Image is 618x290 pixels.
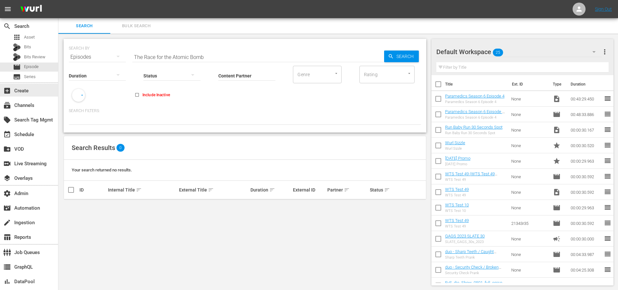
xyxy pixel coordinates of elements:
span: Episode [24,64,39,70]
span: sort [269,187,275,193]
span: reorder [604,95,612,102]
td: None [509,200,550,215]
td: None [509,138,550,153]
span: Overlays [3,174,11,182]
span: Video [553,188,561,196]
td: 00:43:29.450 [568,91,604,107]
span: Live Streaming [3,160,11,168]
div: Bits [13,43,21,51]
th: Type [549,75,567,93]
span: reorder [604,188,612,196]
a: Paramedics Season 6 Episode 4 - Nine Now [445,109,505,119]
span: Search Tag Mgmt [3,116,11,124]
span: Series [24,74,36,80]
div: Default Workspace [436,43,602,61]
span: more_vert [601,48,609,56]
span: Include Inactive [142,92,170,98]
span: Episode [553,173,561,180]
a: WTS Test 49 [445,218,469,223]
span: sort [344,187,350,193]
span: Asset [24,34,35,41]
span: Episode [553,282,561,289]
span: Promo [553,142,561,149]
div: Bits Review [13,53,21,61]
span: Automation [3,204,11,212]
span: Job Queues [3,249,11,256]
a: duo - Security Check / Broken Statue [445,265,501,274]
div: WTS Test 49 [445,224,469,228]
div: External Title [179,186,248,194]
span: Reports [3,233,11,241]
span: GraphQL [3,263,11,271]
a: Wurl Sizzle [445,140,465,145]
span: Video [553,126,561,134]
span: menu [4,5,12,13]
span: reorder [604,172,612,180]
td: 00:00:30.592 [568,184,604,200]
span: 25 [493,46,503,59]
a: Paramedics Season 6 Episode 4 [445,94,504,99]
td: None [509,122,550,138]
a: WTS Test 49 [445,187,469,192]
td: None [509,169,550,184]
p: Search Filters: [69,108,421,114]
span: Bits [24,44,31,50]
span: reorder [604,203,612,211]
a: Sign Out [595,6,612,12]
span: Episode [13,63,21,71]
span: Episode [553,110,561,118]
span: Your search returned no results. [72,168,132,172]
div: Episodes [69,48,126,66]
div: Security Check Prank [445,271,506,275]
a: GAGS 2023 SLATE 30 [445,234,485,238]
div: Paramedics Season 6 Episode 4 [445,100,504,104]
div: Wurl Sizzle [445,146,465,151]
span: Create [3,87,11,95]
div: External ID [293,187,325,192]
span: reorder [604,250,612,258]
span: reorder [604,219,612,227]
span: Ad [553,235,561,243]
span: reorder [604,141,612,149]
td: 00:00:30.592 [568,215,604,231]
a: [DATE] Promo [445,156,470,161]
span: Video [553,95,561,103]
span: Bulk Search [114,22,158,30]
button: Search [384,51,419,62]
td: 00:04:33.987 [568,247,604,262]
div: ID [79,187,106,192]
span: reorder [604,157,612,165]
td: None [509,231,550,247]
div: Run Baby Run 30 Seconds Spot [445,131,503,135]
span: Episode [553,266,561,274]
td: 00:00:30.520 [568,138,604,153]
td: None [509,91,550,107]
div: Paramedics Season 6 Episode 4 [445,115,506,120]
div: Internal Title [108,186,177,194]
button: more_vert [601,44,609,60]
th: Ext. ID [508,75,549,93]
img: ans4CAIJ8jUAAAAAAAAAAAAAAAAAAAAAAAAgQb4GAAAAAAAAAAAAAAAAAAAAAAAAJMjXAAAAAAAAAAAAAAAAAAAAAAAAgAT5G... [16,2,47,17]
div: WTS Test 49 [445,178,506,182]
span: Search [394,51,419,62]
div: SLATE_GAGS_30s_2023 [445,240,485,244]
td: None [509,247,550,262]
td: None [509,262,550,278]
span: reorder [604,235,612,242]
span: Ingestion [3,219,11,226]
div: Partner [327,186,368,194]
span: sort [136,187,142,193]
span: reorder [604,281,612,289]
span: reorder [604,126,612,133]
div: WTS Test 49 [445,193,469,197]
td: None [509,153,550,169]
td: None [509,107,550,122]
a: WTS Test 10 [445,203,469,207]
a: WTS Test 49 (WTS Test 49 (00:00:00)) [445,171,497,181]
td: 00:00:29.963 [568,200,604,215]
td: 00:04:25.308 [568,262,604,278]
td: 00:00:29.963 [568,153,604,169]
div: [DATE] Promo [445,162,470,166]
span: sort [384,187,390,193]
span: Episode [553,219,561,227]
